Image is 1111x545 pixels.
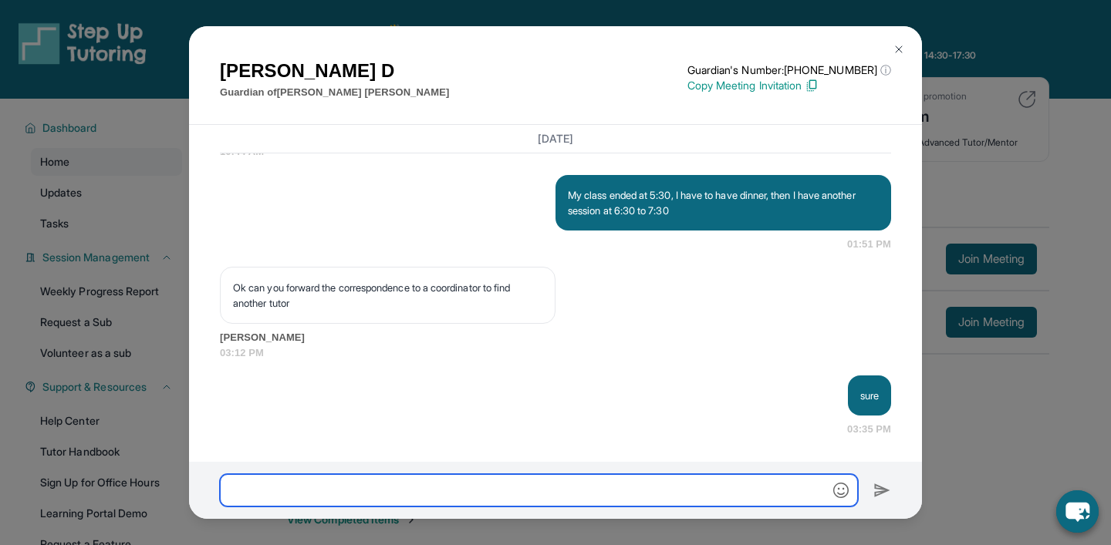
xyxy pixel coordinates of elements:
img: Send icon [873,481,891,500]
img: Copy Icon [805,79,819,93]
img: Close Icon [893,43,905,56]
h1: [PERSON_NAME] D [220,57,449,85]
img: Emoji [833,483,849,498]
h3: [DATE] [220,131,891,146]
p: Ok can you forward the correspondence to a coordinator to find another tutor [233,280,542,311]
span: 01:51 PM [847,237,891,252]
p: Copy Meeting Invitation [687,78,891,93]
span: 03:12 PM [220,345,891,361]
p: Guardian's Number: [PHONE_NUMBER] [687,62,891,78]
span: 03:35 PM [847,422,891,437]
p: sure [860,388,879,403]
p: Guardian of [PERSON_NAME] [PERSON_NAME] [220,85,449,100]
p: My class ended at 5:30, I have to have dinner, then I have another session at 6:30 to 7:30 [568,187,879,218]
span: ⓘ [880,62,891,78]
button: chat-button [1056,490,1099,533]
span: [PERSON_NAME] [220,330,891,345]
